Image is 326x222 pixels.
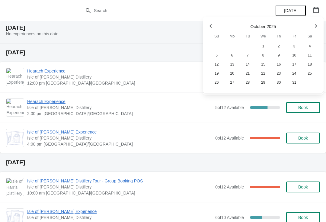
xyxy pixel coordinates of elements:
button: Thursday October 9 2025 [271,51,286,60]
button: Monday October 13 2025 [224,60,240,69]
img: Hearach Experience | Isle of Harris Distillery | 2:00 pm Europe/London [6,99,24,116]
span: 6 of 10 Available [215,215,244,220]
span: 5 of 12 Available [215,105,244,110]
button: Tuesday October 7 2025 [240,51,255,60]
th: Wednesday [255,31,271,42]
span: Isle of [PERSON_NAME] Distillery [27,184,212,190]
button: Sunday October 26 2025 [209,78,224,87]
button: Thursday October 16 2025 [271,60,286,69]
span: 0 of 12 Available [215,185,244,189]
button: Sunday October 5 2025 [209,51,224,60]
button: Monday October 6 2025 [224,51,240,60]
button: Monday October 20 2025 [224,69,240,78]
button: Friday October 17 2025 [286,60,302,69]
button: Friday October 10 2025 [286,51,302,60]
span: 0 of 12 Available [215,136,244,140]
button: Saturday October 18 2025 [302,60,318,69]
button: Saturday October 11 2025 [302,51,318,60]
button: Thursday October 23 2025 [271,69,286,78]
img: Hearach Experience | Isle of Harris Distillery | 12:00 pm Europe/London [6,68,24,86]
button: Monday October 27 2025 [224,78,240,87]
button: Sunday October 19 2025 [209,69,224,78]
span: Book [298,185,308,189]
button: Book [286,182,320,192]
button: Thursday October 2 2025 [271,42,286,51]
h2: [DATE] [6,50,320,56]
button: Saturday October 4 2025 [302,42,318,51]
span: Isle of [PERSON_NAME] Experience [27,129,212,135]
h2: [DATE] [6,25,320,31]
button: Wednesday October 15 2025 [255,60,271,69]
span: Isle of [PERSON_NAME] Distillery [27,135,212,141]
button: Tuesday October 21 2025 [240,69,255,78]
button: Wednesday October 22 2025 [255,69,271,78]
button: Wednesday October 8 2025 [255,51,271,60]
img: Isle of Harris Distillery Tour - Group Booking POS | Isle of Harris Distillery | 10:00 am Europe/... [6,178,24,196]
span: Isle of [PERSON_NAME] Distillery Tour - Group Booking POS [27,178,212,184]
span: Isle of [PERSON_NAME] Distillery [27,214,212,220]
th: Saturday [302,31,318,42]
span: 12:00 pm [GEOGRAPHIC_DATA]/[GEOGRAPHIC_DATA] [27,80,212,86]
span: 10:00 am [GEOGRAPHIC_DATA]/[GEOGRAPHIC_DATA] [27,190,212,196]
img: Isle of Harris Gin Experience | Isle of Harris Distillery | 4:00 pm Europe/London [6,131,24,145]
button: Tuesday October 28 2025 [240,78,255,87]
button: Tuesday October 14 2025 [240,60,255,69]
th: Sunday [209,31,224,42]
th: Monday [224,31,240,42]
span: Isle of [PERSON_NAME] Distillery [27,105,212,111]
span: Book [298,136,308,140]
button: Wednesday October 1 2025 [255,42,271,51]
span: Book [298,215,308,220]
button: Saturday October 25 2025 [302,69,318,78]
span: No experiences on this date [6,31,59,36]
span: Isle of [PERSON_NAME] Experience [27,208,212,214]
button: Book [286,133,320,143]
button: Book [286,102,320,113]
button: Wednesday October 29 2025 [255,78,271,87]
button: Thursday October 30 2025 [271,78,286,87]
span: 2:00 pm [GEOGRAPHIC_DATA]/[GEOGRAPHIC_DATA] [27,111,212,117]
input: Search [94,5,245,16]
button: Friday October 3 2025 [286,42,302,51]
span: Hearach Experience [27,98,212,105]
th: Thursday [271,31,286,42]
span: [DATE] [284,8,297,13]
button: [DATE] [276,5,306,16]
button: Friday October 24 2025 [286,69,302,78]
th: Friday [286,31,302,42]
h2: [DATE] [6,159,320,166]
button: Show next month, November 2025 [309,21,320,31]
button: Friday October 31 2025 [286,78,302,87]
span: Hearach Experience [27,68,212,74]
th: Tuesday [240,31,255,42]
button: Show previous month, September 2025 [206,21,217,31]
span: Isle of [PERSON_NAME] Distillery [27,74,212,80]
span: 4:00 pm [GEOGRAPHIC_DATA]/[GEOGRAPHIC_DATA] [27,141,212,147]
button: Sunday October 12 2025 [209,60,224,69]
span: Book [298,105,308,110]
